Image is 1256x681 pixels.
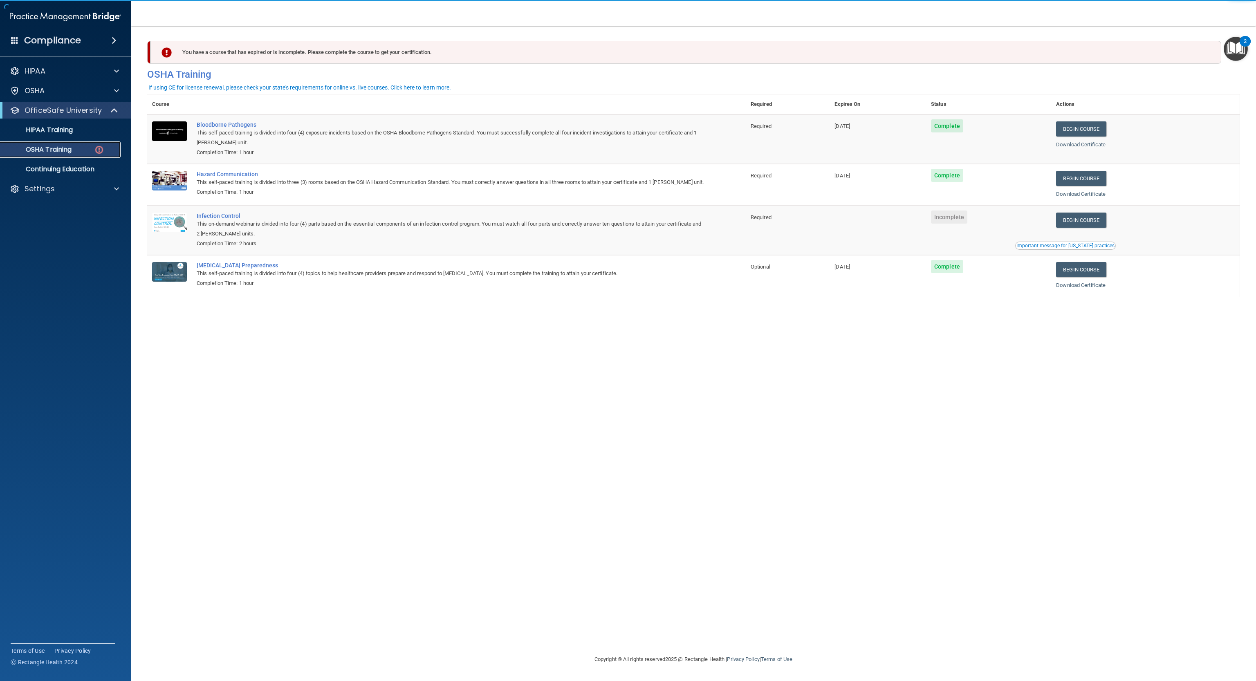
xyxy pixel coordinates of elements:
[751,172,772,179] span: Required
[197,219,705,239] div: This on-demand webinar is divided into four (4) parts based on the essential components of an inf...
[761,656,792,662] a: Terms of Use
[197,177,705,187] div: This self-paced training is divided into three (3) rooms based on the OSHA Hazard Communication S...
[746,94,830,114] th: Required
[197,148,705,157] div: Completion Time: 1 hour
[148,85,451,90] div: If using CE for license renewal, please check your state's requirements for online vs. live cours...
[197,171,705,177] a: Hazard Communication
[5,165,117,173] p: Continuing Education
[25,66,45,76] p: HIPAA
[1015,242,1116,250] button: Read this if you are a dental practitioner in the state of CA
[751,123,772,129] span: Required
[10,86,119,96] a: OSHA
[1056,191,1106,197] a: Download Certificate
[5,146,72,154] p: OSHA Training
[751,264,770,270] span: Optional
[1244,41,1247,52] div: 2
[197,213,705,219] a: Infection Control
[830,94,926,114] th: Expires On
[150,41,1221,64] div: You have a course that has expired or is incomplete. Please complete the course to get your certi...
[94,145,104,155] img: danger-circle.6113f641.png
[10,66,119,76] a: HIPAA
[197,187,705,197] div: Completion Time: 1 hour
[197,121,705,128] a: Bloodborne Pathogens
[1056,171,1106,186] a: Begin Course
[10,105,119,115] a: OfficeSafe University
[926,94,1051,114] th: Status
[1051,94,1240,114] th: Actions
[197,128,705,148] div: This self-paced training is divided into four (4) exposure incidents based on the OSHA Bloodborne...
[25,86,45,96] p: OSHA
[931,119,963,132] span: Complete
[1056,262,1106,277] a: Begin Course
[834,264,850,270] span: [DATE]
[197,269,705,278] div: This self-paced training is divided into four (4) topics to help healthcare providers prepare and...
[197,262,705,269] a: [MEDICAL_DATA] Preparedness
[1056,141,1106,148] a: Download Certificate
[834,172,850,179] span: [DATE]
[1224,37,1248,61] button: Open Resource Center, 2 new notifications
[751,214,772,220] span: Required
[11,658,78,666] span: Ⓒ Rectangle Health 2024
[147,69,1240,80] h4: OSHA Training
[5,126,73,134] p: HIPAA Training
[727,656,759,662] a: Privacy Policy
[161,47,172,58] img: exclamation-circle-solid-danger.72ef9ffc.png
[10,9,121,25] img: PMB logo
[197,278,705,288] div: Completion Time: 1 hour
[10,184,119,194] a: Settings
[25,184,55,194] p: Settings
[1056,282,1106,288] a: Download Certificate
[1016,243,1115,248] div: Important message for [US_STATE] practices
[197,239,705,249] div: Completion Time: 2 hours
[834,123,850,129] span: [DATE]
[54,647,91,655] a: Privacy Policy
[931,211,967,224] span: Incomplete
[931,169,963,182] span: Complete
[147,94,192,114] th: Course
[147,83,452,92] button: If using CE for license renewal, please check your state's requirements for online vs. live cours...
[1056,121,1106,137] a: Begin Course
[544,646,843,672] div: Copyright © All rights reserved 2025 @ Rectangle Health | |
[1056,213,1106,228] a: Begin Course
[24,35,81,46] h4: Compliance
[25,105,102,115] p: OfficeSafe University
[11,647,45,655] a: Terms of Use
[931,260,963,273] span: Complete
